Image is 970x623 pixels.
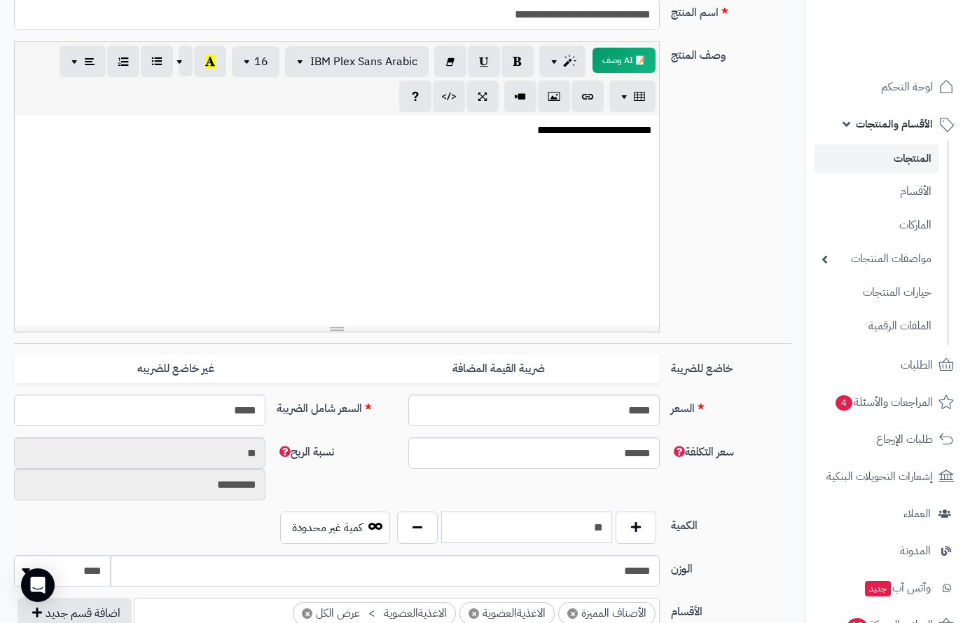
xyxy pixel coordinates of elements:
[865,581,891,596] span: جديد
[901,355,933,375] span: الطلبات
[876,430,933,449] span: طلبات الإرجاع
[665,41,797,64] label: وصف المنتج
[815,385,962,419] a: المراجعات والأسئلة4
[815,348,962,382] a: الطلبات
[815,210,938,240] a: الماركات
[567,608,578,619] span: ×
[815,70,962,104] a: لوحة التحكم
[815,534,962,568] a: المدونة
[671,444,734,460] span: سعر التكلفة
[593,48,656,73] button: 📝 AI وصف
[864,578,931,598] span: وآتس آب
[815,244,938,274] a: مواصفات المنتجات
[815,423,962,456] a: طلبات الإرجاع
[21,568,55,602] div: Open Intercom Messenger
[836,395,852,411] span: 4
[469,608,479,619] span: ×
[900,541,931,561] span: المدونة
[903,504,931,523] span: العملاء
[665,512,797,534] label: الكمية
[881,77,933,97] span: لوحة التحكم
[834,392,933,412] span: المراجعات والأسئلة
[337,355,660,383] label: ضريبة القيمة المضافة
[271,395,403,417] label: السعر شامل الضريبة
[665,395,797,417] label: السعر
[254,53,268,70] span: 16
[815,278,938,308] a: خيارات المنتجات
[302,608,312,619] span: ×
[856,114,933,134] span: الأقسام والمنتجات
[665,598,797,620] label: الأقسام
[285,46,429,77] button: IBM Plex Sans Arabic
[815,177,938,207] a: الأقسام
[815,460,962,493] a: إشعارات التحويلات البنكية
[826,467,933,486] span: إشعارات التحويلات البنكية
[815,497,962,530] a: العملاء
[232,46,279,77] button: 16
[665,355,797,377] label: خاضع للضريبة
[815,144,938,173] a: المنتجات
[815,311,938,341] a: الملفات الرقمية
[815,571,962,605] a: وآتس آبجديد
[277,444,334,460] span: نسبة الربح
[310,53,417,70] span: IBM Plex Sans Arabic
[14,355,337,383] label: غير خاضع للضريبه
[665,555,797,577] label: الوزن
